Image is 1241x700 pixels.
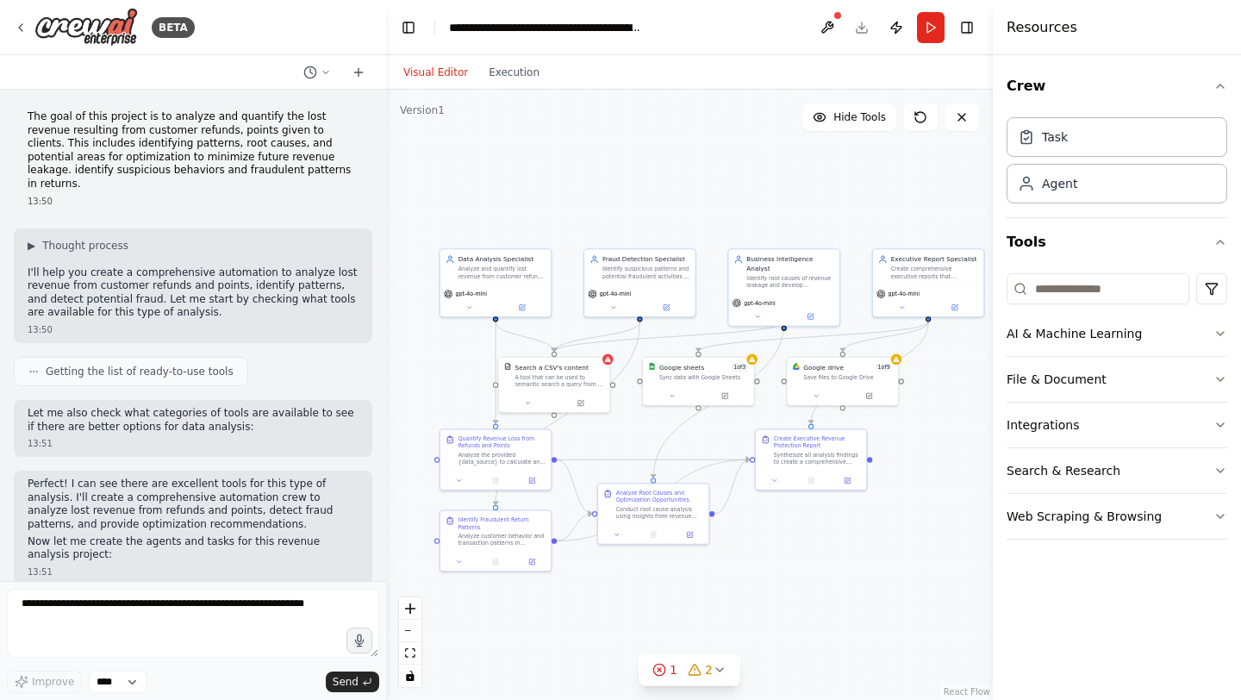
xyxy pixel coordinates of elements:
g: Edge from a5202662-0725-45eb-821d-79b992b1f436 to b1416637-a790-413d-a9f5-44dade02c35e [694,322,932,352]
p: The goal of this project is to analyze and quantify the lost revenue resulting from customer refu... [28,110,359,191]
button: Open in side panel [516,475,547,486]
button: AI & Machine Learning [1007,311,1227,356]
g: Edge from 4c7d3234-eabe-49f6-858b-a41a64338271 to 28475fc0-e605-4651-b593-a7971a2bd1c1 [550,322,645,352]
p: I'll help you create a comprehensive automation to analyze lost revenue from customer refunds and... [28,266,359,320]
span: ▶ [28,239,35,253]
div: Identify root causes of revenue leakage and develop optimization strategies for {company_name}. A... [746,275,833,290]
button: Open in side panel [832,475,863,486]
button: Switch to previous chat [296,62,338,83]
div: Analyze Root Causes and Optimization Opportunities [616,489,703,503]
div: Agent [1042,175,1077,192]
div: Quantify Revenue Loss from Refunds and Points [458,435,546,450]
img: Logo [34,8,138,47]
div: Analyze the provided {data_source} to calculate and quantify the total revenue loss from customer... [458,452,546,466]
button: ▶Thought process [28,239,128,253]
div: 13:50 [28,195,359,208]
button: Web Scraping & Browsing [1007,494,1227,539]
button: Integrations [1007,403,1227,447]
g: Edge from d63e97b0-196a-455f-b39e-1c7241828a71 to 0ee8347a-f290-46c8-a476-dadb2430a5cc [491,322,500,423]
div: Google DriveGoogle drive1of9Save files to Google Drive [786,357,899,406]
div: Create Executive Revenue Protection ReportSynthesize all analysis findings to create a comprehens... [755,428,868,491]
img: Google Sheets [648,363,655,370]
button: Open in side panel [674,529,705,541]
div: Executive Report Specialist [891,255,978,264]
span: gpt-4o-mini [889,291,920,297]
button: No output available [634,529,672,541]
div: Identify Fraudulent Return Patterns [458,516,546,531]
div: Google SheetsGoogle sheets1of3Sync data with Google Sheets [642,357,755,406]
nav: breadcrumb [449,19,643,36]
p: Let me also check what categories of tools are available to see if there are better options for d... [28,407,359,434]
div: Business Intelligence AnalystIdentify root causes of revenue leakage and develop optimization str... [727,248,840,326]
div: Fraud Detection SpecialistIdentify suspicious patterns and potential fraudulent activities in ref... [583,248,696,317]
button: Open in side panel [516,556,547,567]
button: Visual Editor [393,62,478,83]
div: A tool that can be used to semantic search a query from a CSV's content. [515,374,605,389]
g: Edge from 0ee8347a-f290-46c8-a476-dadb2430a5cc to 2d0e7c55-791b-4559-b141-010d3a89497f [557,455,592,518]
g: Edge from 4c7d3234-eabe-49f6-858b-a41a64338271 to 8f5d3820-075e-4c4d-b2a7-47d201776b4c [491,322,645,504]
span: Hide Tools [833,110,886,124]
div: Quantify Revenue Loss from Refunds and PointsAnalyze the provided {data_source} to calculate and ... [440,428,552,491]
div: Save files to Google Drive [803,374,893,381]
button: Hide Tools [802,103,896,131]
div: React Flow controls [399,597,421,687]
g: Edge from 2d0e7c55-791b-4559-b141-010d3a89497f to 47a45a59-cf72-4eb3-ab49-ee22f6980300 [714,455,750,518]
button: toggle interactivity [399,665,421,687]
span: gpt-4o-mini [456,291,487,297]
g: Edge from a5202662-0725-45eb-821d-79b992b1f436 to dfc08f53-9367-4ac2-beb0-70d762f04f41 [839,322,933,352]
button: Open in side panel [785,311,836,322]
button: File & Document [1007,357,1227,402]
g: Edge from 8f5d3820-075e-4c4d-b2a7-47d201776b4c to 2d0e7c55-791b-4559-b141-010d3a89497f [557,509,592,546]
button: Hide right sidebar [955,16,979,40]
button: Search & Research [1007,448,1227,493]
button: Hide left sidebar [396,16,421,40]
h4: Resources [1007,17,1077,38]
button: Click to speak your automation idea [346,628,372,653]
button: 12 [639,654,740,686]
div: Google drive [803,363,844,372]
button: Open in side panel [640,302,691,313]
span: 1 [670,661,677,678]
div: Crew [1007,110,1227,217]
p: Perfect! I can see there are excellent tools for this type of analysis. I'll create a comprehensi... [28,478,359,531]
button: Start a new chat [345,62,372,83]
div: 13:51 [28,437,359,450]
button: Open in side panel [844,391,895,402]
div: 13:50 [28,323,359,336]
button: No output available [792,475,830,486]
div: Tools [1007,266,1227,553]
div: Fraud Detection Specialist [602,255,689,264]
img: Google Drive [793,363,800,370]
span: Number of enabled actions [731,363,748,372]
button: Tools [1007,218,1227,266]
button: Open in side panel [496,302,547,313]
div: Sync data with Google Sheets [659,374,749,381]
span: Thought process [42,239,128,253]
button: No output available [477,556,514,567]
img: CSVSearchTool [504,363,511,370]
button: Open in side panel [555,397,606,409]
span: Improve [32,675,74,689]
span: gpt-4o-mini [600,291,631,297]
div: Executive Report SpecialistCreate comprehensive executive reports that synthesize findings from r... [872,248,985,317]
span: Number of enabled actions [875,363,892,372]
div: Identify suspicious patterns and potential fraudulent activities in refund and return data for {c... [602,266,689,280]
div: Identify Fraudulent Return PatternsAnalyze customer behavior and transaction patterns in {data_so... [440,510,552,572]
div: Analyze Root Causes and Optimization OpportunitiesConduct root cause analysis using insights from... [597,483,710,545]
div: Synthesize all analysis findings to create a comprehensive executive report for {company_name} le... [774,452,861,466]
p: Now let me create the agents and tasks for this revenue analysis project: [28,535,359,562]
button: Open in side panel [929,302,980,313]
div: Data Analysis SpecialistAnalyze and quantify lost revenue from customer refunds and loyalty point... [440,248,552,317]
div: Search a CSV's content [515,363,589,372]
span: Send [333,675,359,689]
button: Send [326,672,379,692]
button: Open in side panel [699,391,750,402]
span: Getting the list of ready-to-use tools [46,365,234,378]
div: Google sheets [659,363,704,372]
button: Improve [7,671,82,693]
div: Analyze and quantify lost revenue from customer refunds and loyalty points redemption in {data_so... [458,266,546,280]
a: React Flow attribution [944,687,990,697]
div: Version 1 [400,103,445,117]
button: Crew [1007,62,1227,110]
div: CSVSearchToolSearch a CSV's contentA tool that can be used to semantic search a query from a CSV'... [498,357,611,413]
